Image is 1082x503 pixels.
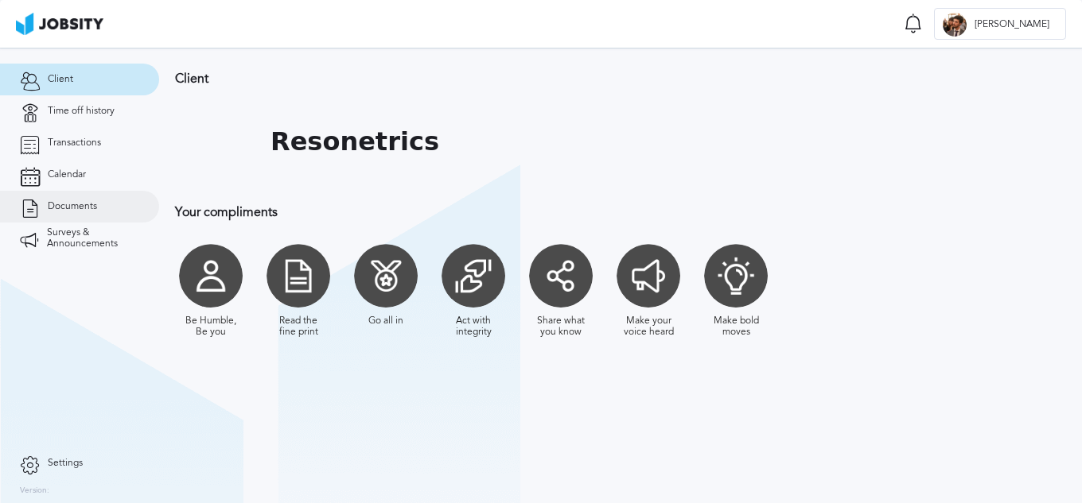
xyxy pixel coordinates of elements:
[183,315,239,338] div: Be Humble, Be you
[270,127,439,157] h1: Resonetrics
[47,227,139,250] span: Surveys & Announcements
[934,8,1066,40] button: F[PERSON_NAME]
[533,315,589,338] div: Share what you know
[270,315,326,338] div: Read the fine print
[48,74,73,85] span: Client
[175,72,1038,86] h3: Client
[20,486,49,496] label: Version:
[967,19,1057,30] span: [PERSON_NAME]
[446,315,501,338] div: Act with integrity
[368,315,403,327] div: Go all in
[621,315,676,338] div: Make your voice heard
[175,205,1038,219] h3: Your compliments
[943,13,967,37] div: F
[48,458,83,469] span: Settings
[48,201,97,212] span: Documents
[48,169,86,180] span: Calendar
[708,315,764,338] div: Make bold moves
[48,137,101,149] span: Transactions
[48,106,115,117] span: Time off history
[16,13,103,35] img: ab4bad089aa723f57921c736e9817d99.png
